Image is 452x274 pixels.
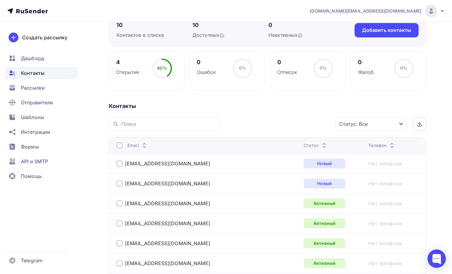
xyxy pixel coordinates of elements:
[304,199,345,208] div: Активный
[239,65,246,71] span: 0%
[21,143,39,150] span: Формы
[368,240,401,247] a: Нет телефона
[368,160,401,167] a: Нет телефона
[192,31,268,39] div: Доступных
[116,21,192,29] div: 10
[368,220,401,227] a: Нет телефона
[5,111,78,123] a: Шаблоны
[5,52,78,64] a: Дашборд
[310,8,421,14] span: [DOMAIN_NAME][EMAIL_ADDRESS][DOMAIN_NAME]
[21,114,44,121] span: Шаблоны
[304,258,345,268] div: Активный
[21,99,53,106] span: Отправители
[22,34,67,41] div: Создать рассылку
[304,179,345,188] div: Новый
[116,68,139,76] div: Открытия
[116,59,139,66] div: 4
[125,180,210,187] a: [EMAIL_ADDRESS][DOMAIN_NAME]
[268,31,344,39] div: Неактивных
[5,82,78,94] a: Рассылки
[125,200,210,206] a: [EMAIL_ADDRESS][DOMAIN_NAME]
[335,117,408,131] button: Статус: Все
[5,141,78,153] a: Формы
[125,240,210,246] a: [EMAIL_ADDRESS][DOMAIN_NAME]
[197,59,216,66] div: 0
[304,159,345,168] div: Новый
[304,218,345,228] div: Активный
[21,55,44,62] span: Дашборд
[192,21,268,29] div: 10
[125,160,210,167] a: [EMAIL_ADDRESS][DOMAIN_NAME]
[368,142,396,149] div: Телефон
[5,96,78,109] a: Отправители
[320,65,327,71] span: 0%
[127,142,148,149] div: Email
[125,260,210,266] a: [EMAIL_ADDRESS][DOMAIN_NAME]
[339,120,368,128] div: Статус: Все
[197,68,216,76] div: Ошибок
[21,172,42,180] span: Помощь
[268,21,344,29] div: 0
[362,27,411,34] div: Добавить контакты
[121,121,217,127] input: Поиск
[304,142,328,149] div: Статус
[368,200,401,207] a: Нет телефона
[109,102,426,110] div: Контакты
[157,65,167,71] span: 40%
[116,31,192,39] div: Контактов в списке
[358,59,374,66] div: 0
[125,220,210,226] a: [EMAIL_ADDRESS][DOMAIN_NAME]
[368,260,401,267] a: Нет телефона
[21,257,43,264] span: Telegram
[277,59,298,66] div: 0
[310,5,445,17] a: [DOMAIN_NAME][EMAIL_ADDRESS][DOMAIN_NAME]
[21,158,48,165] span: API и SMTP
[21,128,50,136] span: Интеграции
[5,67,78,79] a: Контакты
[358,68,374,76] div: Жалоб
[277,68,298,76] div: Отписок
[304,238,345,248] div: Активный
[21,84,45,91] span: Рассылки
[368,180,401,187] a: Нет телефона
[400,65,407,71] span: 0%
[21,69,44,77] span: Контакты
